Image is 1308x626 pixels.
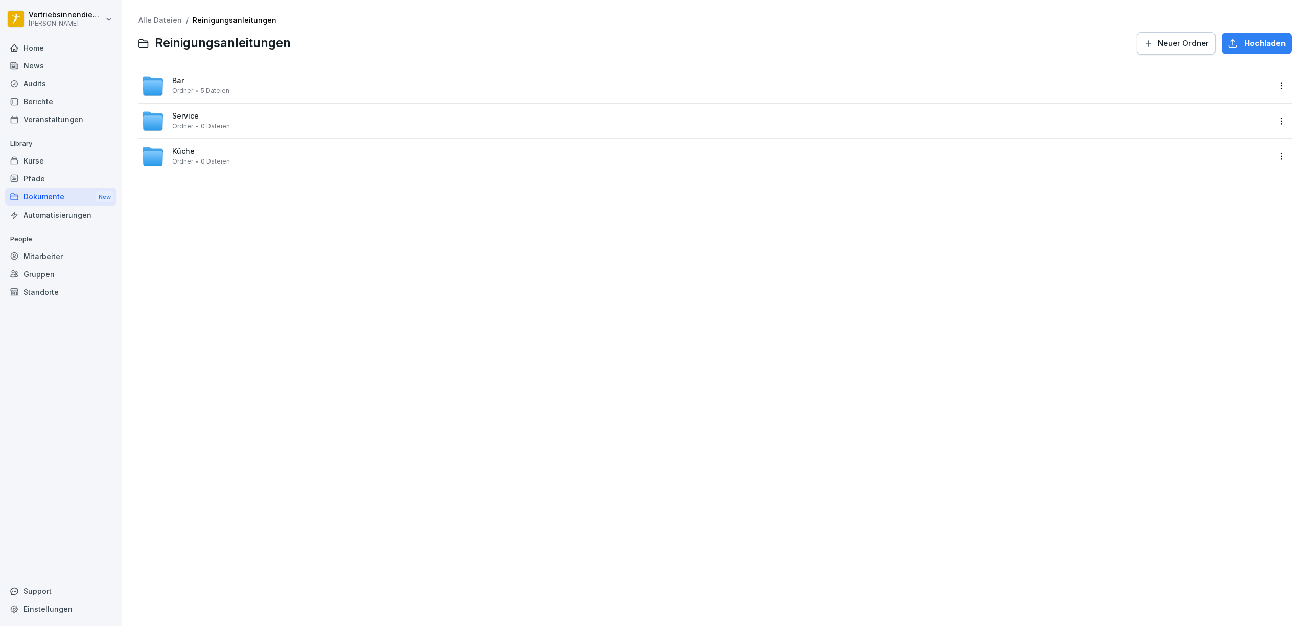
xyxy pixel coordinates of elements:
div: New [96,191,113,203]
span: Küche [172,147,195,156]
a: ServiceOrdner0 Dateien [142,110,1270,132]
a: Home [5,39,116,57]
a: Gruppen [5,265,116,283]
a: Automatisierungen [5,206,116,224]
div: Support [5,582,116,600]
span: Ordner [172,87,193,95]
a: Standorte [5,283,116,301]
span: Bar [172,77,184,85]
span: / [186,16,189,25]
a: Reinigungsanleitungen [193,16,276,25]
a: Pfade [5,170,116,188]
a: Kurse [5,152,116,170]
a: DokumenteNew [5,188,116,206]
a: News [5,57,116,75]
span: Service [172,112,199,121]
span: Reinigungsanleitungen [155,36,291,51]
span: Ordner [172,123,193,130]
span: Neuer Ordner [1158,38,1209,49]
a: Einstellungen [5,600,116,618]
a: BarOrdner5 Dateien [142,75,1270,97]
a: Mitarbeiter [5,247,116,265]
a: Veranstaltungen [5,110,116,128]
span: Ordner [172,158,193,165]
button: Neuer Ordner [1137,32,1216,55]
p: Library [5,135,116,152]
a: Berichte [5,92,116,110]
p: Vertriebsinnendienst [29,11,103,19]
p: People [5,231,116,247]
p: [PERSON_NAME] [29,20,103,27]
span: Hochladen [1244,38,1286,49]
a: KücheOrdner0 Dateien [142,145,1270,168]
span: 5 Dateien [201,87,229,95]
a: Audits [5,75,116,92]
span: 0 Dateien [201,158,230,165]
span: 0 Dateien [201,123,230,130]
a: Alle Dateien [138,16,182,25]
button: Hochladen [1222,33,1292,54]
div: Dokumente [5,188,116,206]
